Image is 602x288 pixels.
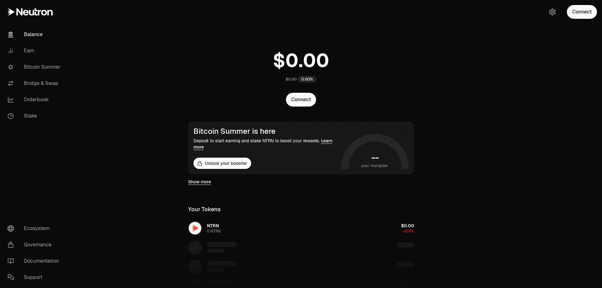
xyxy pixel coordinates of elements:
[371,153,378,163] h1: --
[3,92,68,108] a: Orderbook
[3,253,68,269] a: Documentation
[3,108,68,124] a: Stake
[286,77,297,82] div: $0.00
[3,269,68,285] a: Support
[193,127,339,136] div: Bitcoin Summer is here
[361,163,388,169] span: your multiplier
[286,93,316,107] button: Connect
[3,26,68,43] a: Balance
[298,76,316,83] div: 0.00%
[193,138,339,150] div: Deposit to start earning and stake NTRN to boost your rewards.
[193,158,251,169] button: Unlock your booster
[3,43,68,59] a: Earn
[3,75,68,92] a: Bridge & Swap
[188,205,221,214] div: Your Tokens
[3,59,68,75] a: Bitcoin Summer
[567,5,597,19] button: Connect
[3,237,68,253] a: Governance
[188,179,211,185] a: Show more
[3,220,68,237] a: Ecosystem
